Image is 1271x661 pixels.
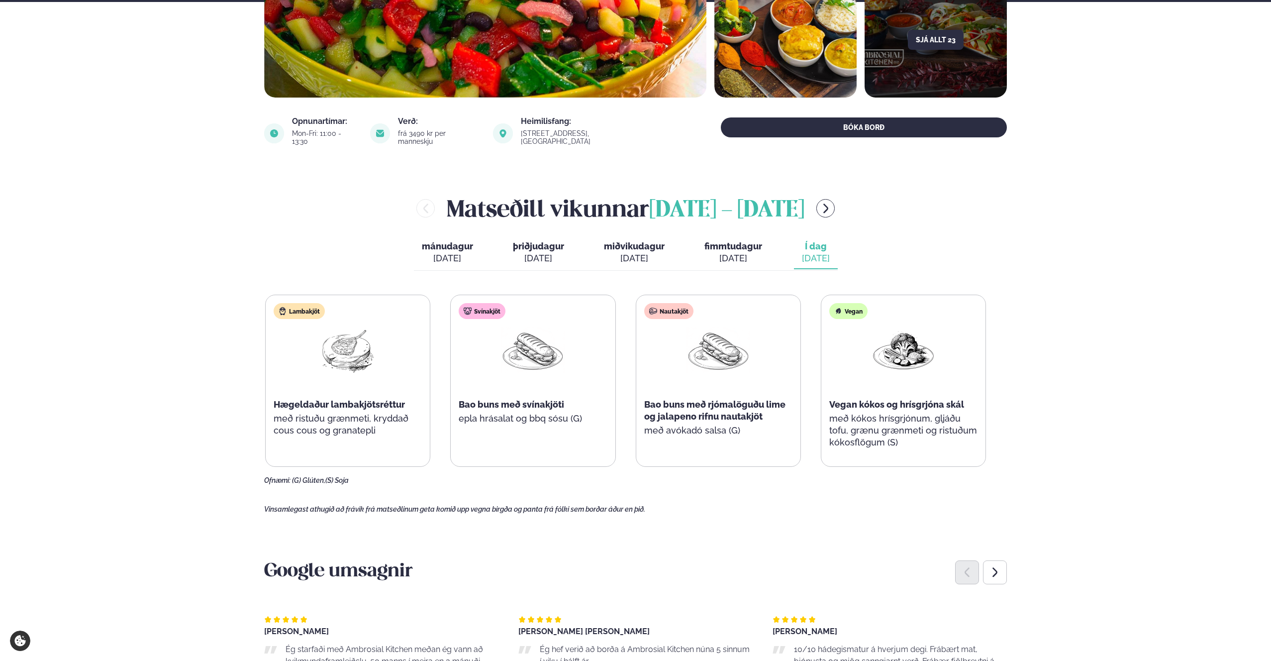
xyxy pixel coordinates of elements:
[464,307,472,315] img: pork.svg
[644,425,792,437] p: með avókadó salsa (G)
[513,241,564,251] span: þriðjudagur
[292,476,325,484] span: (G) Glúten,
[696,236,770,269] button: fimmtudagur [DATE]
[521,117,659,125] div: Heimilisfang:
[370,123,390,143] img: image alt
[829,303,868,319] div: Vegan
[908,30,964,50] button: Sjá allt 23
[422,252,473,264] div: [DATE]
[414,236,481,269] button: mánudagur [DATE]
[513,252,564,264] div: [DATE]
[292,117,358,125] div: Opnunartímar:
[604,241,665,251] span: miðvikudagur
[794,236,838,269] button: Í dag [DATE]
[274,399,405,410] span: Hægeldaður lambakjötsréttur
[459,413,607,425] p: epla hrásalat og bbq sósu (G)
[834,307,842,315] img: Vegan.svg
[521,135,659,147] a: link
[279,307,287,315] img: Lamb.svg
[398,117,481,125] div: Verð:
[872,327,935,373] img: Vegan.png
[422,241,473,251] span: mánudagur
[493,123,513,143] img: image alt
[644,399,785,422] span: Bao buns með rjómalöguðu lime og jalapeno rifnu nautakjöt
[264,505,645,513] span: Vinsamlegast athugið að frávik frá matseðlinum geta komið upp vegna birgða og panta frá fólki sem...
[398,129,481,145] div: frá 3490 kr per manneskju
[505,236,572,269] button: þriðjudagur [DATE]
[521,129,659,145] div: [STREET_ADDRESS], [GEOGRAPHIC_DATA]
[604,252,665,264] div: [DATE]
[829,413,978,448] p: með kókos hrísgrjónum, gljáðu tofu, grænu grænmeti og ristuðum kókosflögum (S)
[10,631,30,651] a: Cookie settings
[416,199,435,218] button: menu-btn-left
[316,327,380,373] img: Lamb-Meat.png
[292,129,358,145] div: Mon-Fri: 11:00 - 13:30
[649,200,804,221] span: [DATE] - [DATE]
[816,199,835,218] button: menu-btn-right
[596,236,673,269] button: miðvikudagur [DATE]
[264,123,284,143] img: image alt
[264,628,498,636] div: [PERSON_NAME]
[459,303,505,319] div: Svínakjöt
[721,117,1007,137] button: BÓKA BORÐ
[704,241,762,251] span: fimmtudagur
[264,560,1007,584] h3: Google umsagnir
[274,413,422,437] p: með ristuðu grænmeti, kryddað cous cous og granatepli
[955,560,979,584] div: Previous slide
[773,628,1007,636] div: [PERSON_NAME]
[264,476,291,484] span: Ofnæmi:
[802,252,830,264] div: [DATE]
[983,560,1007,584] div: Next slide
[459,399,564,410] span: Bao buns með svínakjöti
[686,327,750,373] img: Panini.png
[447,192,804,224] h2: Matseðill vikunnar
[704,252,762,264] div: [DATE]
[518,628,753,636] div: [PERSON_NAME] [PERSON_NAME]
[644,303,693,319] div: Nautakjöt
[649,307,657,315] img: beef.svg
[274,303,325,319] div: Lambakjöt
[325,476,349,484] span: (S) Soja
[802,240,830,252] span: Í dag
[829,399,964,410] span: Vegan kókos og hrísgrjóna skál
[501,327,565,373] img: Panini.png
